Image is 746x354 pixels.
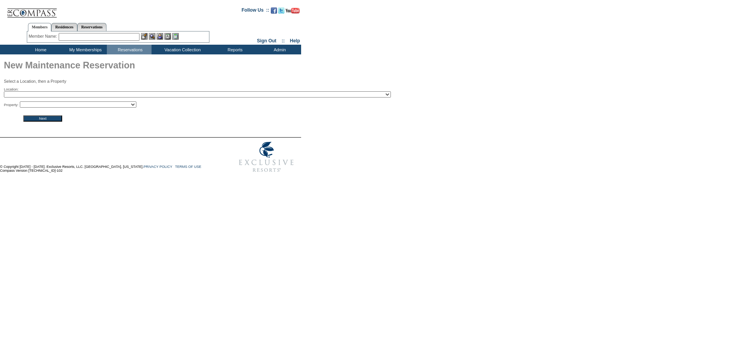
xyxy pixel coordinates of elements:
img: View [149,33,155,40]
td: My Memberships [62,45,107,54]
div: Member Name: [29,33,59,40]
a: Reservations [77,23,106,31]
img: Impersonate [157,33,163,40]
img: Exclusive Resorts [232,138,301,176]
a: Become our fan on Facebook [271,10,277,14]
span: Property: [4,103,19,107]
td: Reports [212,45,256,54]
a: PRIVACY POLICY [143,165,172,169]
img: Compass Home [7,2,57,18]
a: Subscribe to our YouTube Channel [286,10,300,14]
a: Help [290,38,300,44]
span: :: [282,38,285,44]
h1: New Maintenance Reservation [4,58,301,75]
td: Vacation Collection [152,45,212,54]
td: Reservations [107,45,152,54]
span: Location: [4,87,19,92]
img: b_edit.gif [141,33,148,40]
td: Follow Us :: [242,7,269,16]
td: Home [17,45,62,54]
img: Become our fan on Facebook [271,7,277,14]
a: Residences [51,23,77,31]
a: Members [28,23,52,31]
td: Admin [256,45,301,54]
input: Next [23,115,62,122]
a: Sign Out [257,38,276,44]
img: Subscribe to our YouTube Channel [286,8,300,14]
img: Reservations [164,33,171,40]
p: Select a Location, then a Property [4,79,301,84]
img: Follow us on Twitter [278,7,284,14]
a: Follow us on Twitter [278,10,284,14]
a: TERMS OF USE [175,165,202,169]
img: b_calculator.gif [172,33,179,40]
